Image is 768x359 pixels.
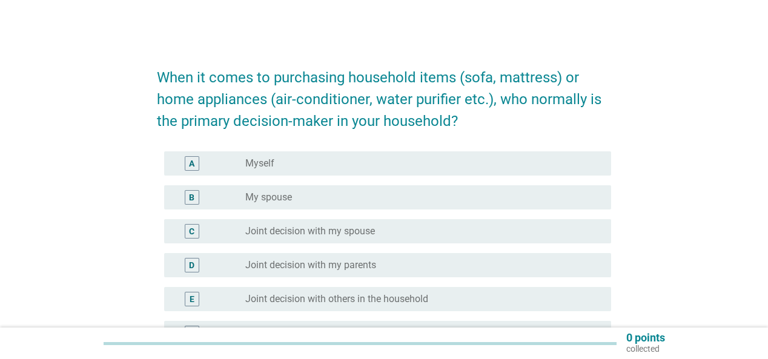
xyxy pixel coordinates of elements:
label: Someone else make the decision [245,327,385,339]
label: Joint decision with my spouse [245,225,375,237]
div: D [189,259,194,272]
h2: When it comes to purchasing household items (sofa, mattress) or home appliances (air-conditioner,... [157,54,611,132]
label: Joint decision with others in the household [245,293,428,305]
div: E [190,293,194,306]
label: My spouse [245,191,292,203]
div: F [190,327,194,340]
p: collected [626,343,665,354]
label: Joint decision with my parents [245,259,376,271]
div: A [189,157,194,170]
label: Myself [245,157,274,170]
p: 0 points [626,332,665,343]
div: B [189,191,194,204]
div: C [189,225,194,238]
